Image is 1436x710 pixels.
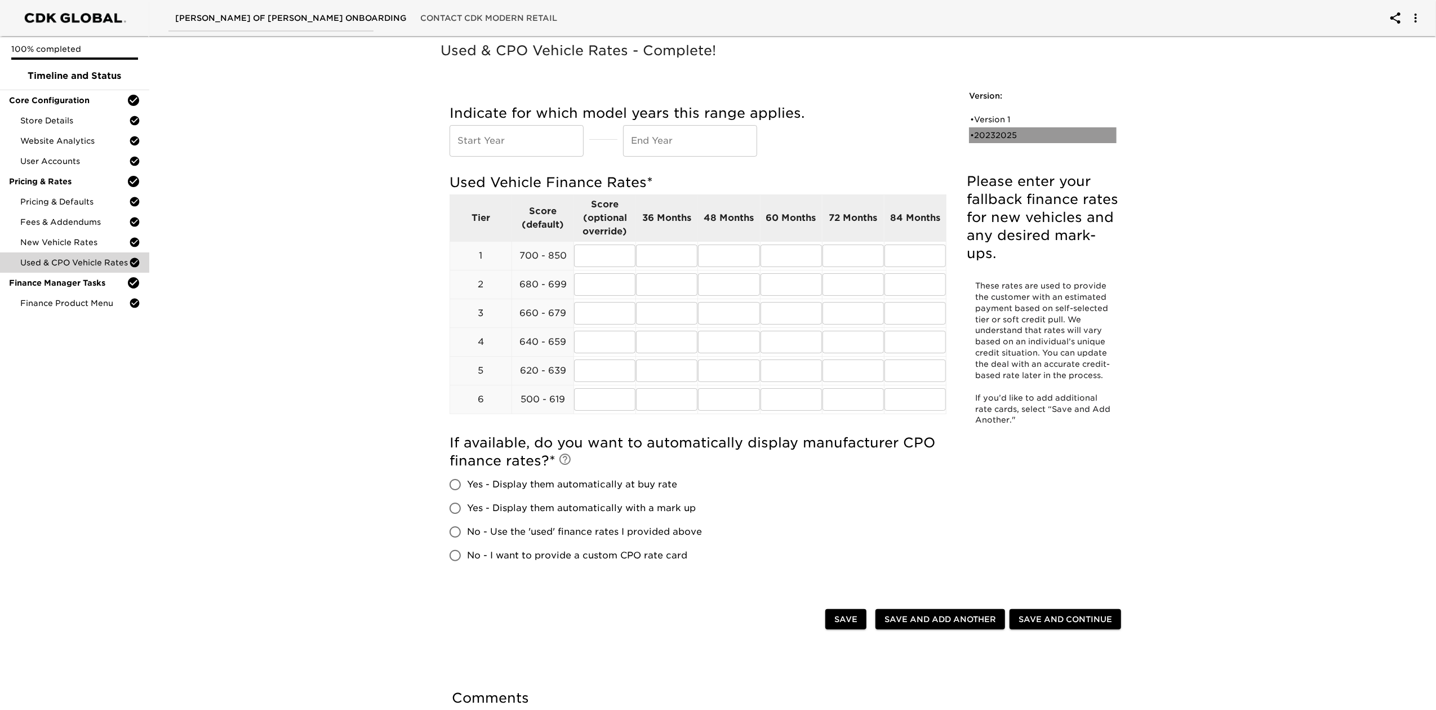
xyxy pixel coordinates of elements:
[884,211,946,225] p: 84 Months
[834,613,857,627] span: Save
[441,42,1135,60] h5: Used & CPO Vehicle Rates - Complete!
[825,609,866,630] button: Save
[512,205,573,232] p: Score (default)
[20,156,129,167] span: User Accounts
[20,237,129,248] span: New Vehicle Rates
[636,211,697,225] p: 36 Months
[20,135,129,147] span: Website Analytics
[450,364,512,378] p: 5
[512,393,573,406] p: 500 - 619
[574,198,635,238] p: Score (optional override)
[467,478,677,491] span: Yes - Display them automatically at buy rate
[512,364,573,378] p: 620 - 639
[9,277,127,289] span: Finance Manager Tasks
[20,196,129,207] span: Pricing & Defaults
[1402,5,1429,32] button: account of current user
[450,211,512,225] p: Tier
[450,104,946,122] h5: Indicate for which model years this range applies.
[9,95,127,106] span: Core Configuration
[9,69,140,83] span: Timeline and Status
[1382,5,1409,32] button: account of current user
[11,43,138,55] p: 100% completed
[450,249,512,263] p: 1
[884,613,996,627] span: Save and Add Another
[20,115,129,126] span: Store Details
[970,130,1100,141] div: • 20232025
[512,278,573,291] p: 680 - 699
[20,216,129,228] span: Fees & Addendums
[20,298,129,309] span: Finance Product Menu
[450,393,512,406] p: 6
[450,278,512,291] p: 2
[761,211,822,225] p: 60 Months
[20,257,129,268] span: Used & CPO Vehicle Rates
[467,549,687,562] span: No - I want to provide a custom CPO rate card
[970,114,1100,125] div: • Version 1
[1019,613,1112,627] span: Save and Continue
[969,90,1117,103] h6: Version:
[467,525,702,539] span: No - Use the 'used' finance rates I provided above
[975,393,1113,425] span: If you’d like to add additional rate cards, select “Save and Add Another."
[452,689,1123,707] h5: Comments
[9,176,127,187] span: Pricing & Rates
[967,172,1119,263] h5: Please enter your fallback finance rates for new vehicles and any desired mark-ups.
[512,249,573,263] p: 700 - 850
[823,211,884,225] p: 72 Months
[450,335,512,349] p: 4
[875,609,1005,630] button: Save and Add Another
[450,174,946,192] h5: Used Vehicle Finance Rates
[975,281,1110,380] span: These rates are used to provide the customer with an estimated payment based on self-selected tie...
[512,307,573,320] p: 660 - 679
[1010,609,1121,630] button: Save and Continue
[450,434,946,470] h5: If available, do you want to automatically display manufacturer CPO finance rates?
[969,127,1117,143] div: •20232025
[512,335,573,349] p: 640 - 659
[450,307,512,320] p: 3
[969,112,1117,127] div: •Version 1
[175,11,407,25] span: [PERSON_NAME] of [PERSON_NAME] Onboarding
[467,502,696,515] span: Yes - Display them automatically with a mark up
[698,211,759,225] p: 48 Months
[420,11,557,25] span: Contact CDK Modern Retail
